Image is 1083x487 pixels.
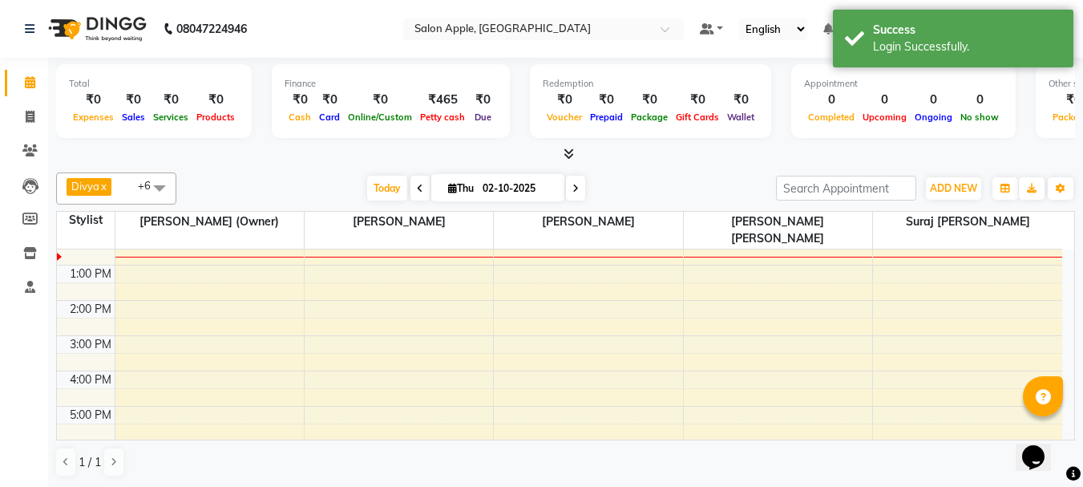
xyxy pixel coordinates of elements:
[586,91,627,109] div: ₹0
[367,176,407,201] span: Today
[67,266,115,282] div: 1:00 PM
[149,91,192,109] div: ₹0
[69,77,239,91] div: Total
[69,91,118,109] div: ₹0
[118,112,149,123] span: Sales
[672,112,723,123] span: Gift Cards
[67,371,115,388] div: 4:00 PM
[586,112,627,123] span: Prepaid
[543,91,586,109] div: ₹0
[494,212,682,232] span: [PERSON_NAME]
[469,91,497,109] div: ₹0
[873,212,1062,232] span: Suraj [PERSON_NAME]
[285,112,315,123] span: Cash
[285,77,497,91] div: Finance
[543,77,758,91] div: Redemption
[69,112,118,123] span: Expenses
[956,112,1003,123] span: No show
[471,112,495,123] span: Due
[192,112,239,123] span: Products
[911,91,956,109] div: 0
[344,112,416,123] span: Online/Custom
[138,179,163,192] span: +6
[416,91,469,109] div: ₹465
[723,112,758,123] span: Wallet
[478,177,558,201] input: 2025-10-02
[57,212,115,229] div: Stylist
[930,182,977,194] span: ADD NEW
[911,112,956,123] span: Ongoing
[859,91,911,109] div: 0
[79,454,101,471] span: 1 / 1
[776,176,916,201] input: Search Appointment
[71,180,99,193] span: Divya
[956,91,1003,109] div: 0
[859,112,911,123] span: Upcoming
[99,180,107,193] a: x
[672,91,723,109] div: ₹0
[285,91,315,109] div: ₹0
[416,112,469,123] span: Petty cash
[543,112,586,123] span: Voucher
[873,39,1061,55] div: Login Successfully.
[115,212,304,232] span: [PERSON_NAME] (Owner)
[315,91,344,109] div: ₹0
[444,182,478,194] span: Thu
[804,77,1003,91] div: Appointment
[305,212,493,232] span: [PERSON_NAME]
[118,91,149,109] div: ₹0
[723,91,758,109] div: ₹0
[67,336,115,353] div: 3:00 PM
[873,22,1061,39] div: Success
[41,6,151,51] img: logo
[804,91,859,109] div: 0
[67,301,115,318] div: 2:00 PM
[67,407,115,424] div: 5:00 PM
[684,212,872,249] span: [PERSON_NAME] [PERSON_NAME]
[315,112,344,123] span: Card
[627,112,672,123] span: Package
[192,91,239,109] div: ₹0
[176,6,247,51] b: 08047224946
[627,91,672,109] div: ₹0
[926,177,981,200] button: ADD NEW
[804,112,859,123] span: Completed
[1016,423,1067,471] iframe: chat widget
[344,91,416,109] div: ₹0
[149,112,192,123] span: Services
